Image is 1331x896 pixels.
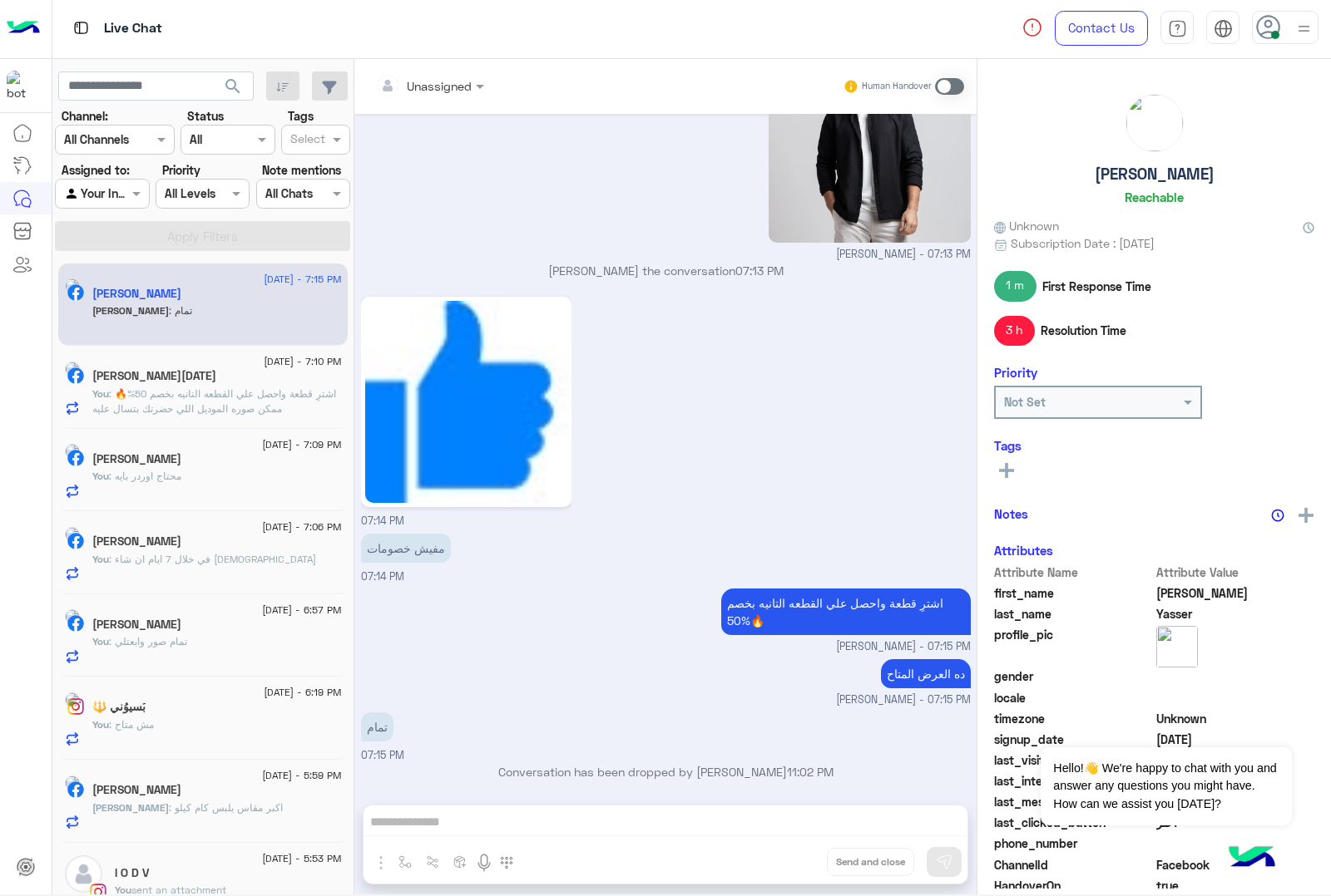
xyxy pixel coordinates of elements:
[1126,95,1183,151] img: picture
[109,470,181,482] span: محتاج اوردر بايه
[994,834,1153,852] span: phone_number
[131,884,226,896] span: sent an attachment
[735,263,784,278] span: 07:13 PM
[92,801,169,814] span: [PERSON_NAME]
[92,718,109,731] span: You
[92,470,109,482] span: You
[361,534,451,563] p: 5/9/2025, 7:14 PM
[1055,11,1148,46] a: Contact Us
[264,685,341,700] span: [DATE] - 6:19 PM
[994,710,1153,727] span: timezone
[1156,877,1315,894] span: true
[994,772,1153,790] span: last_interaction
[361,570,404,583] span: 07:14 PM
[994,793,1153,810] span: last_message
[67,367,84,384] img: Facebook
[92,783,181,797] h5: Mohamed Gaber
[836,639,971,655] span: [PERSON_NAME] - 07:15 PM
[65,362,80,377] img: picture
[1156,834,1315,852] span: null
[187,107,224,125] label: Status
[1168,19,1187,38] img: tab
[1022,17,1042,37] img: spinner
[65,444,80,459] img: picture
[994,564,1153,581] span: Attribute Name
[361,763,971,780] p: Conversation has been dropped by [PERSON_NAME]
[65,692,80,707] img: picture
[92,369,216,383] h5: Essam Ramadan
[721,588,971,635] p: 5/9/2025, 7:15 PM
[264,272,341,287] span: [DATE] - 7:15 PM
[109,718,154,731] span: مش متاح
[92,304,169,317] span: [PERSON_NAME]
[994,877,1153,894] span: HandoverOn
[65,527,80,542] img: picture
[827,848,914,876] button: Send and close
[994,814,1153,831] span: last_clicked_button
[994,731,1153,748] span: signup_date
[994,217,1059,234] span: Unknown
[92,287,181,301] h5: Mohamed Yasser
[213,71,254,107] button: search
[365,301,567,503] img: 39178562_1505197616293642_5411344281094848512_n.png
[361,262,971,279] p: [PERSON_NAME] the conversation
[65,855,102,893] img: defaultAdmin.png
[994,438,1314,453] h6: Tags
[1156,626,1198,667] img: picture
[1156,564,1315,581] span: Attribute Value
[836,692,971,708] span: [PERSON_NAME] - 07:15 PM
[1011,234,1155,252] span: Subscription Date : [DATE]
[109,635,187,647] span: تمام صور وابعتلي
[1299,508,1314,523] img: add
[71,17,92,38] img: tab
[994,689,1153,706] span: locale
[162,161,200,179] label: Priority
[1294,18,1314,39] img: profile
[264,354,341,369] span: [DATE] - 7:10 PM
[7,11,40,46] img: Logo
[1160,11,1194,46] a: tab
[1156,667,1315,685] span: null
[67,698,84,715] img: Instagram
[115,866,149,880] h5: l O D V
[104,17,162,40] p: Live Chat
[994,667,1153,685] span: gender
[994,316,1035,346] span: 3 h
[92,700,146,714] h5: بَسيوُني 🔱
[1271,509,1284,522] img: notes
[288,107,314,125] label: Tags
[288,130,325,151] div: Select
[92,452,181,466] h5: yousef yousef
[1156,689,1315,706] span: null
[994,626,1153,664] span: profile_pic
[62,161,130,179] label: Assigned to:
[862,80,932,93] small: Human Handover
[92,534,181,549] h5: Mahmoud Zakaria
[1156,856,1315,874] span: 0
[994,365,1037,380] h6: Priority
[994,605,1153,623] span: last_name
[169,304,192,317] span: تمام
[994,856,1153,874] span: ChannelId
[65,609,80,624] img: picture
[361,514,404,527] span: 07:14 PM
[836,247,971,263] span: [PERSON_NAME] - 07:13 PM
[769,41,971,243] img: aW1hZ2UucG5n.png
[1156,584,1315,602] span: Mohamed
[994,271,1037,301] span: 1 m
[262,851,341,866] span: [DATE] - 5:53 PM
[994,584,1153,602] span: first_name
[881,659,971,688] p: 5/9/2025, 7:15 PM
[62,107,108,125] label: Channel:
[92,553,109,565] span: You
[67,533,84,549] img: Facebook
[169,801,283,814] span: اكبر مقاس يلبس كام كيلو
[223,76,243,96] span: search
[994,543,1053,558] h6: Attributes
[262,603,341,618] span: [DATE] - 6:57 PM
[65,278,80,293] img: picture
[92,635,109,647] span: You
[1095,165,1215,184] h5: [PERSON_NAME]
[262,437,341,452] span: [DATE] - 7:09 PM
[1156,605,1315,623] span: Yasser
